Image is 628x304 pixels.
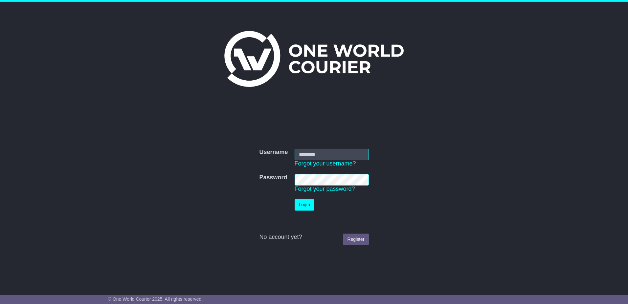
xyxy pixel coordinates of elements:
span: © One World Courier 2025. All rights reserved. [108,296,203,302]
button: Login [295,199,314,211]
img: One World [224,31,404,87]
label: Username [259,149,288,156]
div: No account yet? [259,234,369,241]
label: Password [259,174,287,181]
a: Register [343,234,369,245]
a: Forgot your username? [295,160,356,167]
a: Forgot your password? [295,186,355,192]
